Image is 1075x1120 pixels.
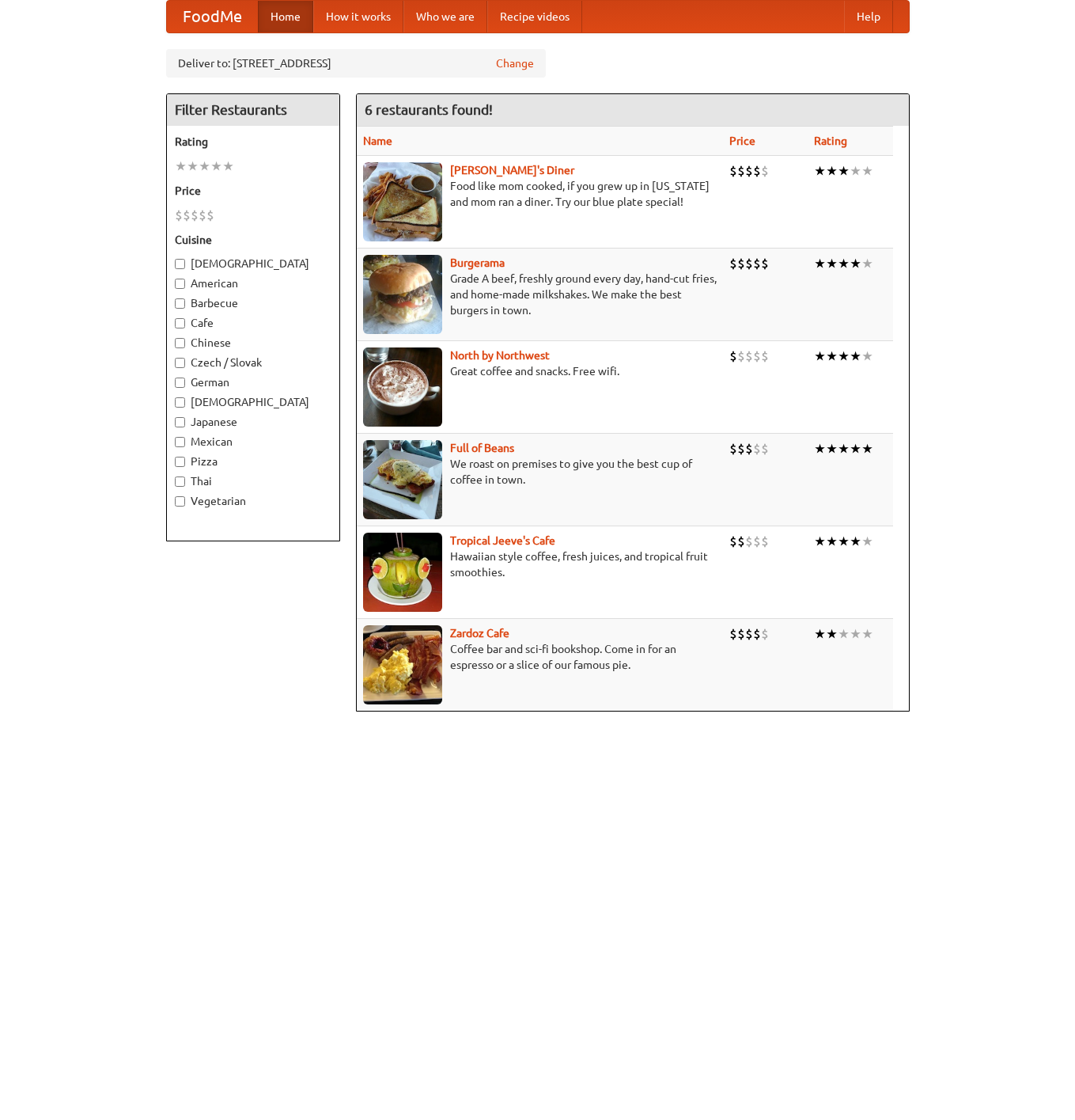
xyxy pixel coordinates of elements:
[838,533,850,550] li: ★
[175,275,331,291] label: American
[175,378,185,388] input: German
[363,641,717,673] p: Coffee bar and sci-fi bookshop. Come in for an espresso or a slice of our famous pie.
[363,533,442,612] img: jeeves.jpg
[363,178,717,210] p: Food like mom cooked, if you grew up in [US_STATE] and mom ran a diner. Try our blue plate special!
[737,440,745,457] li: $
[838,347,850,365] li: ★
[175,414,331,430] label: Japanese
[861,162,873,180] li: ★
[450,164,574,177] a: [PERSON_NAME]'s Diner
[826,625,838,643] li: ★
[850,255,861,272] li: ★
[363,271,717,318] p: Grade A beef, freshly ground every day, hand-cut fries, and home-made milkshakes. We make the bes...
[753,440,761,457] li: $
[496,55,534,71] a: Change
[850,440,861,457] li: ★
[844,1,893,32] a: Help
[826,533,838,550] li: ★
[826,255,838,272] li: ★
[175,256,331,271] label: [DEMOGRAPHIC_DATA]
[729,162,737,180] li: $
[363,162,442,241] img: sallys.jpg
[175,434,331,450] label: Mexican
[814,440,826,457] li: ★
[814,533,826,550] li: ★
[175,394,331,410] label: [DEMOGRAPHIC_DATA]
[737,162,745,180] li: $
[814,255,826,272] li: ★
[175,315,331,331] label: Cafe
[191,207,199,224] li: $
[175,457,185,467] input: Pizza
[363,456,717,488] p: We roast on premises to give you the best cup of coffee in town.
[363,255,442,334] img: burgerama.jpg
[175,279,185,289] input: American
[761,255,769,272] li: $
[450,627,509,640] a: Zardoz Cafe
[814,625,826,643] li: ★
[450,534,555,547] a: Tropical Jeeve's Cafe
[175,476,185,487] input: Thai
[175,298,185,309] input: Barbecue
[745,162,753,180] li: $
[175,183,331,199] h5: Price
[861,625,873,643] li: ★
[729,625,737,643] li: $
[729,347,737,365] li: $
[826,440,838,457] li: ★
[861,347,873,365] li: ★
[737,533,745,550] li: $
[450,442,514,454] a: Full of Beans
[745,625,753,643] li: $
[450,349,550,362] a: North by Northwest
[737,625,745,643] li: $
[175,134,331,150] h5: Rating
[175,374,331,390] label: German
[210,158,222,175] li: ★
[175,295,331,311] label: Barbecue
[222,158,234,175] li: ★
[175,493,331,509] label: Vegetarian
[175,437,185,447] input: Mexican
[826,347,838,365] li: ★
[761,347,769,365] li: $
[814,347,826,365] li: ★
[745,255,753,272] li: $
[729,255,737,272] li: $
[363,625,442,704] img: zardoz.jpg
[838,162,850,180] li: ★
[450,256,505,269] a: Burgerama
[363,549,717,580] p: Hawaiian style coffee, fresh juices, and tropical fruit smoothies.
[850,162,861,180] li: ★
[183,207,191,224] li: $
[761,625,769,643] li: $
[175,318,185,328] input: Cafe
[365,102,493,117] ng-pluralize: 6 restaurants found!
[761,533,769,550] li: $
[729,135,755,147] a: Price
[838,440,850,457] li: ★
[167,94,339,126] h4: Filter Restaurants
[838,625,850,643] li: ★
[199,158,210,175] li: ★
[753,162,761,180] li: $
[175,259,185,269] input: [DEMOGRAPHIC_DATA]
[363,440,442,519] img: beans.jpg
[175,207,183,224] li: $
[175,335,331,351] label: Chinese
[166,49,546,78] div: Deliver to: [STREET_ADDRESS]
[745,440,753,457] li: $
[175,232,331,248] h5: Cuisine
[814,135,847,147] a: Rating
[403,1,487,32] a: Who we are
[258,1,313,32] a: Home
[206,207,214,224] li: $
[175,158,187,175] li: ★
[187,158,199,175] li: ★
[850,533,861,550] li: ★
[753,255,761,272] li: $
